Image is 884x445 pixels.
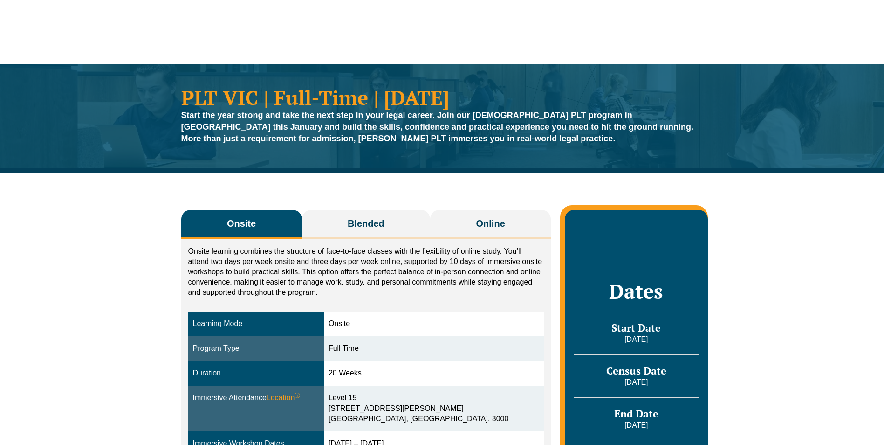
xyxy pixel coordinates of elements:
strong: Start the year strong and take the next step in your legal career. Join our [DEMOGRAPHIC_DATA] PL... [181,111,694,143]
div: 20 Weeks [329,368,539,379]
p: [DATE] [574,334,698,345]
sup: ⓘ [295,392,300,399]
span: Online [476,217,505,230]
span: Blended [348,217,384,230]
p: Onsite learning combines the structure of face-to-face classes with the flexibility of online stu... [188,246,544,298]
span: Census Date [606,364,666,377]
p: [DATE] [574,377,698,388]
p: [DATE] [574,420,698,431]
span: Location [267,393,301,403]
h1: PLT VIC | Full-Time | [DATE] [181,87,703,107]
div: Program Type [193,343,319,354]
div: Duration [193,368,319,379]
h2: Dates [574,279,698,303]
div: Learning Mode [193,319,319,329]
div: Onsite [329,319,539,329]
div: Full Time [329,343,539,354]
span: Start Date [611,321,661,334]
div: Immersive Attendance [193,393,319,403]
div: Level 15 [STREET_ADDRESS][PERSON_NAME] [GEOGRAPHIC_DATA], [GEOGRAPHIC_DATA], 3000 [329,393,539,425]
span: End Date [614,407,658,420]
span: Onsite [227,217,256,230]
